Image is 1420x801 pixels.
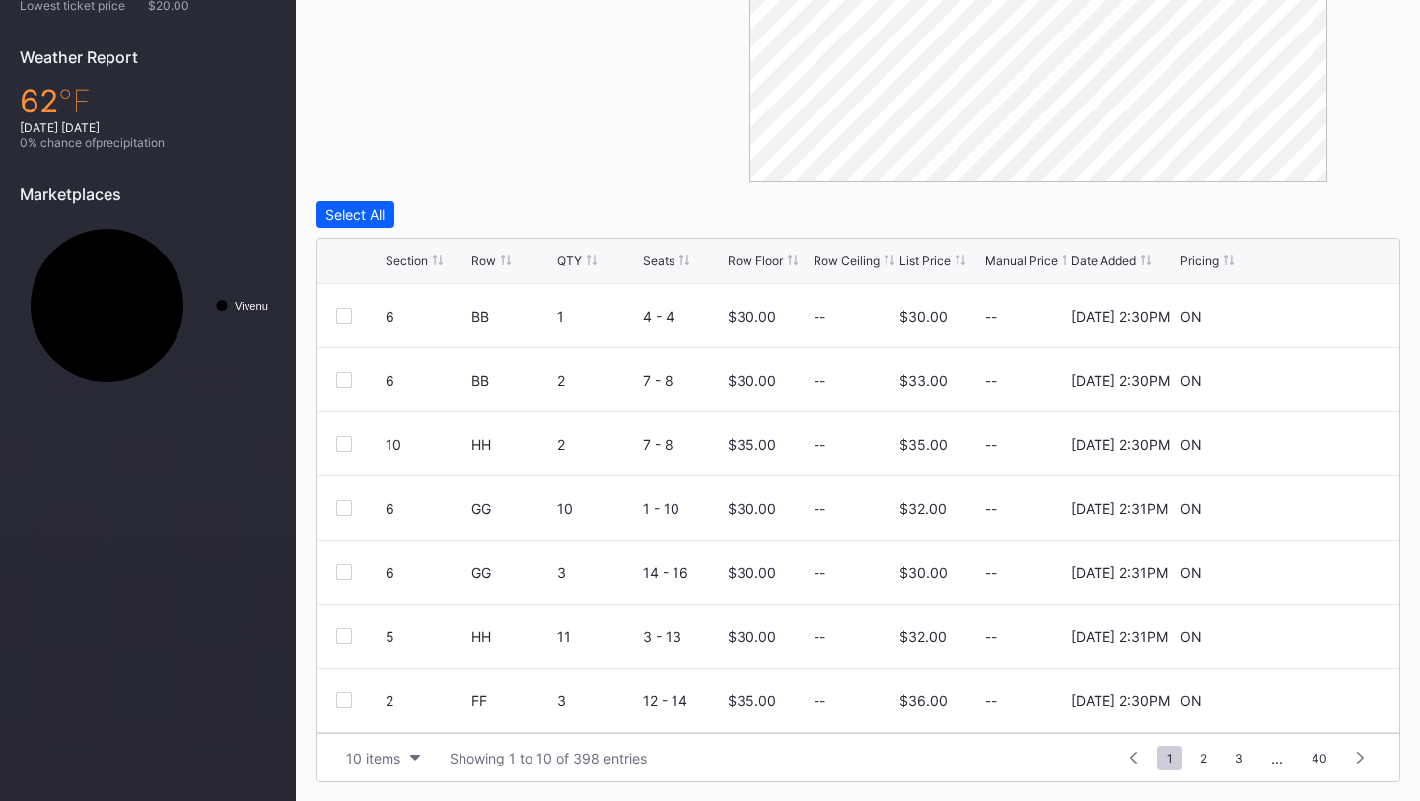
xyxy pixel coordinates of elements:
[471,372,552,389] div: BB
[814,500,825,517] div: --
[58,82,91,120] span: ℉
[899,500,947,517] div: $32.00
[316,201,394,228] button: Select All
[325,206,385,223] div: Select All
[985,500,1066,517] div: --
[557,692,638,709] div: 3
[1180,308,1202,325] div: ON
[346,750,400,766] div: 10 items
[728,254,783,268] div: Row Floor
[20,120,276,135] div: [DATE] [DATE]
[1180,436,1202,453] div: ON
[1071,628,1168,645] div: [DATE] 2:31PM
[386,500,466,517] div: 6
[1180,372,1202,389] div: ON
[557,372,638,389] div: 2
[471,254,496,268] div: Row
[728,628,776,645] div: $30.00
[1071,308,1170,325] div: [DATE] 2:30PM
[471,500,552,517] div: GG
[985,254,1058,268] div: Manual Price
[728,692,776,709] div: $35.00
[1180,500,1202,517] div: ON
[20,47,276,67] div: Weather Report
[985,372,1066,389] div: --
[235,300,268,312] text: Vivenu
[728,308,776,325] div: $30.00
[471,692,552,709] div: FF
[386,254,428,268] div: Section
[20,82,276,120] div: 62
[728,564,776,581] div: $30.00
[643,308,724,325] div: 4 - 4
[1071,500,1168,517] div: [DATE] 2:31PM
[386,436,466,453] div: 10
[386,692,466,709] div: 2
[471,436,552,453] div: HH
[899,564,948,581] div: $30.00
[985,564,1066,581] div: --
[728,372,776,389] div: $30.00
[728,500,776,517] div: $30.00
[899,436,948,453] div: $35.00
[814,564,825,581] div: --
[471,628,552,645] div: HH
[336,745,430,771] button: 10 items
[643,628,724,645] div: 3 - 13
[985,436,1066,453] div: --
[1071,372,1170,389] div: [DATE] 2:30PM
[20,184,276,204] div: Marketplaces
[1071,436,1170,453] div: [DATE] 2:30PM
[899,372,948,389] div: $33.00
[1071,692,1170,709] div: [DATE] 2:30PM
[386,564,466,581] div: 6
[1180,564,1202,581] div: ON
[1157,746,1182,770] span: 1
[643,372,724,389] div: 7 - 8
[899,628,947,645] div: $32.00
[814,628,825,645] div: --
[1302,746,1337,770] span: 40
[557,628,638,645] div: 11
[985,628,1066,645] div: --
[814,692,825,709] div: --
[1180,254,1219,268] div: Pricing
[557,254,582,268] div: QTY
[450,750,647,766] div: Showing 1 to 10 of 398 entries
[814,254,880,268] div: Row Ceiling
[814,372,825,389] div: --
[814,308,825,325] div: --
[557,564,638,581] div: 3
[899,308,948,325] div: $30.00
[557,436,638,453] div: 2
[814,436,825,453] div: --
[1256,750,1298,766] div: ...
[1071,254,1136,268] div: Date Added
[1190,746,1217,770] span: 2
[1225,746,1252,770] span: 3
[1180,628,1202,645] div: ON
[20,219,276,392] svg: Chart title
[643,500,724,517] div: 1 - 10
[557,500,638,517] div: 10
[643,692,724,709] div: 12 - 14
[899,254,951,268] div: List Price
[643,564,724,581] div: 14 - 16
[20,135,276,150] div: 0 % chance of precipitation
[985,308,1066,325] div: --
[386,308,466,325] div: 6
[471,564,552,581] div: GG
[386,372,466,389] div: 6
[1180,692,1202,709] div: ON
[557,308,638,325] div: 1
[1071,564,1168,581] div: [DATE] 2:31PM
[643,436,724,453] div: 7 - 8
[899,692,948,709] div: $36.00
[728,436,776,453] div: $35.00
[643,254,674,268] div: Seats
[386,628,466,645] div: 5
[985,692,1066,709] div: --
[471,308,552,325] div: BB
